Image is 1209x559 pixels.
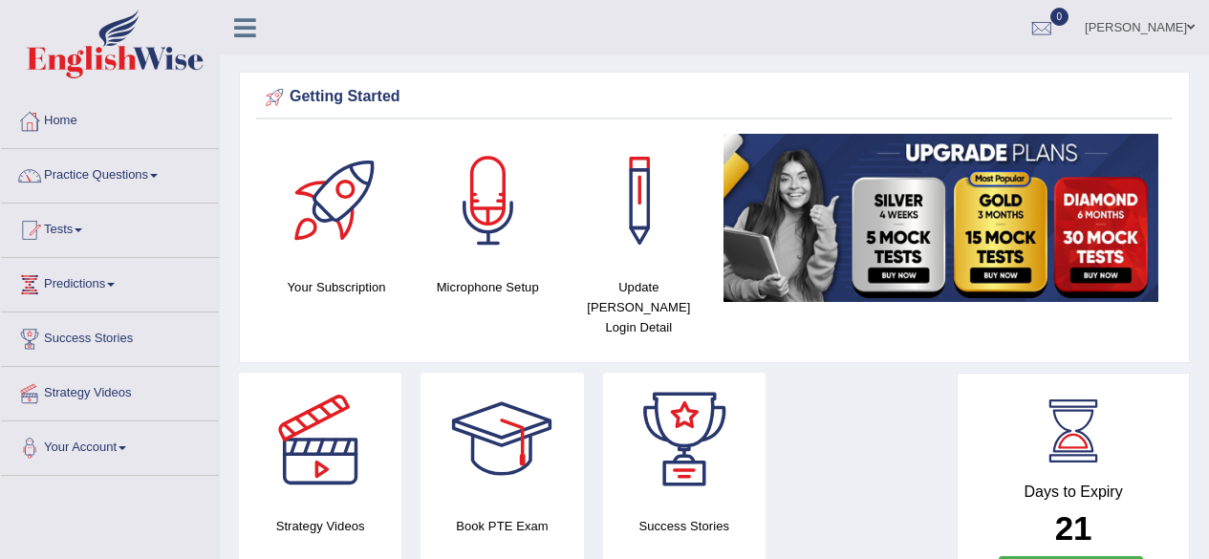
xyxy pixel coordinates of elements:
div: Getting Started [261,83,1168,112]
a: Predictions [1,258,219,306]
a: Your Account [1,421,219,469]
a: Practice Questions [1,149,219,197]
a: Success Stories [1,312,219,360]
a: Home [1,95,219,142]
a: Strategy Videos [1,367,219,415]
span: 0 [1050,8,1069,26]
a: Tests [1,204,219,251]
img: small5.jpg [723,134,1158,302]
h4: Success Stories [603,516,766,536]
h4: Strategy Videos [239,516,401,536]
h4: Microphone Setup [421,277,553,297]
h4: Book PTE Exam [421,516,583,536]
b: 21 [1055,509,1092,547]
h4: Your Subscription [270,277,402,297]
h4: Days to Expiry [979,484,1168,501]
h4: Update [PERSON_NAME] Login Detail [572,277,704,337]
